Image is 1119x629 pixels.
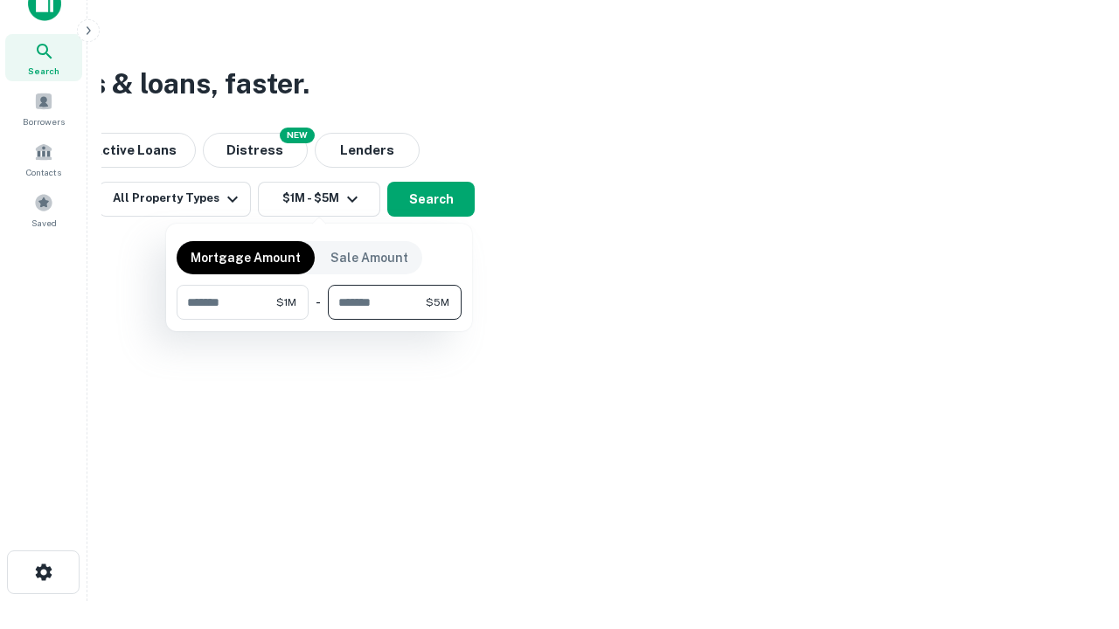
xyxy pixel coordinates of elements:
[1032,489,1119,573] iframe: Chat Widget
[316,285,321,320] div: -
[330,248,408,267] p: Sale Amount
[426,294,449,310] span: $5M
[276,294,296,310] span: $1M
[191,248,301,267] p: Mortgage Amount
